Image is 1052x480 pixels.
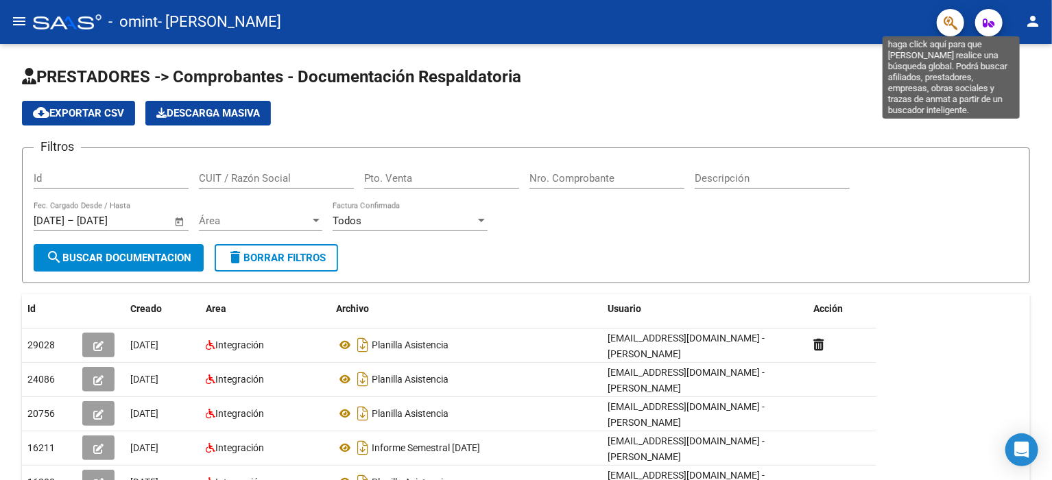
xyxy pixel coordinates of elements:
[46,249,62,265] mat-icon: search
[608,401,765,428] span: [EMAIL_ADDRESS][DOMAIN_NAME] - [PERSON_NAME]
[215,442,264,453] span: Integración
[354,403,372,424] i: Descargar documento
[354,437,372,459] i: Descargar documento
[608,367,765,394] span: [EMAIL_ADDRESS][DOMAIN_NAME] - [PERSON_NAME]
[372,408,449,419] span: Planilla Asistencia
[27,303,36,314] span: Id
[372,442,480,453] span: Informe Semestral [DATE]
[227,249,243,265] mat-icon: delete
[227,252,326,264] span: Borrar Filtros
[145,101,271,125] app-download-masive: Descarga masiva de comprobantes (adjuntos)
[1005,433,1038,466] div: Open Intercom Messenger
[602,294,808,324] datatable-header-cell: Usuario
[808,294,876,324] datatable-header-cell: Acción
[215,408,264,419] span: Integración
[22,67,521,86] span: PRESTADORES -> Comprobantes - Documentación Respaldatoria
[215,339,264,350] span: Integración
[200,294,331,324] datatable-header-cell: Area
[156,107,260,119] span: Descarga Masiva
[130,442,158,453] span: [DATE]
[27,408,55,419] span: 20756
[67,215,74,227] span: –
[108,7,158,37] span: - omint
[33,104,49,121] mat-icon: cloud_download
[336,303,369,314] span: Archivo
[172,214,188,230] button: Open calendar
[813,303,843,314] span: Acción
[125,294,200,324] datatable-header-cell: Creado
[158,7,281,37] span: - [PERSON_NAME]
[333,215,361,227] span: Todos
[331,294,602,324] datatable-header-cell: Archivo
[608,303,641,314] span: Usuario
[27,339,55,350] span: 29028
[145,101,271,125] button: Descarga Masiva
[22,294,77,324] datatable-header-cell: Id
[1025,13,1041,29] mat-icon: person
[130,408,158,419] span: [DATE]
[130,374,158,385] span: [DATE]
[354,334,372,356] i: Descargar documento
[34,137,81,156] h3: Filtros
[608,333,765,359] span: [EMAIL_ADDRESS][DOMAIN_NAME] - [PERSON_NAME]
[22,101,135,125] button: Exportar CSV
[27,442,55,453] span: 16211
[199,215,310,227] span: Área
[608,435,765,462] span: [EMAIL_ADDRESS][DOMAIN_NAME] - [PERSON_NAME]
[130,303,162,314] span: Creado
[130,339,158,350] span: [DATE]
[215,374,264,385] span: Integración
[27,374,55,385] span: 24086
[34,215,64,227] input: Fecha inicio
[34,244,204,272] button: Buscar Documentacion
[215,244,338,272] button: Borrar Filtros
[372,374,449,385] span: Planilla Asistencia
[11,13,27,29] mat-icon: menu
[46,252,191,264] span: Buscar Documentacion
[33,107,124,119] span: Exportar CSV
[372,339,449,350] span: Planilla Asistencia
[206,303,226,314] span: Area
[77,215,143,227] input: Fecha fin
[354,368,372,390] i: Descargar documento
